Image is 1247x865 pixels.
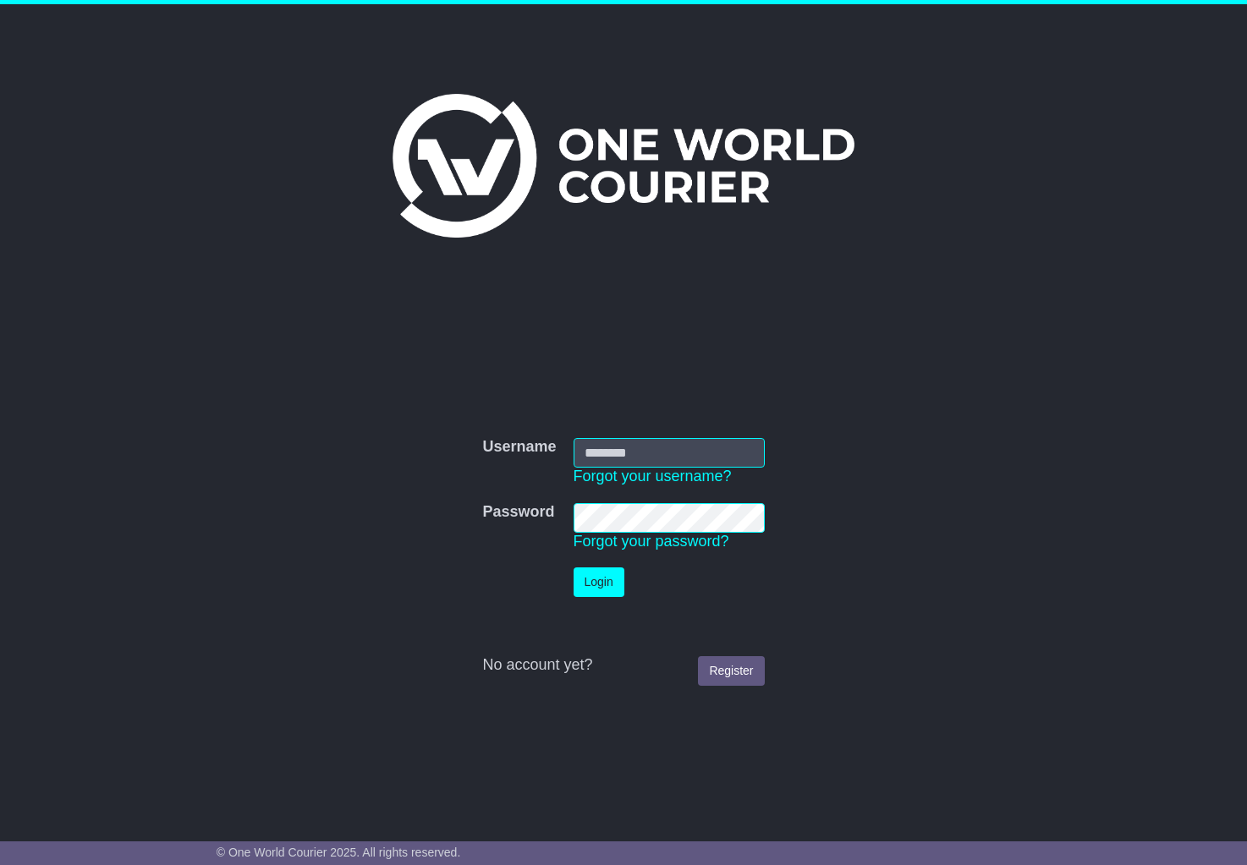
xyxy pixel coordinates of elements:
[574,533,729,550] a: Forgot your password?
[393,94,854,238] img: One World
[574,468,732,485] a: Forgot your username?
[482,503,554,522] label: Password
[217,846,461,859] span: © One World Courier 2025. All rights reserved.
[574,567,624,597] button: Login
[698,656,764,686] a: Register
[482,656,764,675] div: No account yet?
[482,438,556,457] label: Username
